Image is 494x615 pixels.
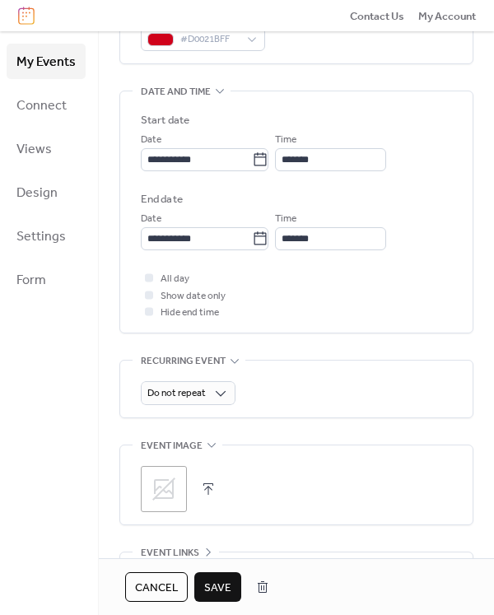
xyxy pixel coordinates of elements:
[161,288,226,305] span: Show date only
[7,131,86,166] a: Views
[125,572,188,602] button: Cancel
[161,305,219,321] span: Hide end time
[275,211,296,227] span: Time
[16,180,58,206] span: Design
[350,7,404,24] a: Contact Us
[141,211,161,227] span: Date
[16,268,46,293] span: Form
[141,438,203,454] span: Event image
[147,384,206,403] span: Do not repeat
[141,112,189,128] div: Start date
[16,137,52,162] span: Views
[161,271,189,287] span: All day
[194,572,241,602] button: Save
[180,31,239,48] span: #D0021BFF
[135,580,178,596] span: Cancel
[7,175,86,210] a: Design
[141,353,226,370] span: Recurring event
[16,49,76,75] span: My Events
[141,132,161,148] span: Date
[204,580,231,596] span: Save
[350,8,404,25] span: Contact Us
[120,552,473,587] div: •••
[141,545,199,561] span: Event links
[275,132,296,148] span: Time
[141,466,187,512] div: ;
[7,44,86,79] a: My Events
[7,87,86,123] a: Connect
[141,191,183,207] div: End date
[16,224,66,249] span: Settings
[418,7,476,24] a: My Account
[16,93,67,119] span: Connect
[7,262,86,297] a: Form
[141,84,211,100] span: Date and time
[18,7,35,25] img: logo
[418,8,476,25] span: My Account
[7,218,86,254] a: Settings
